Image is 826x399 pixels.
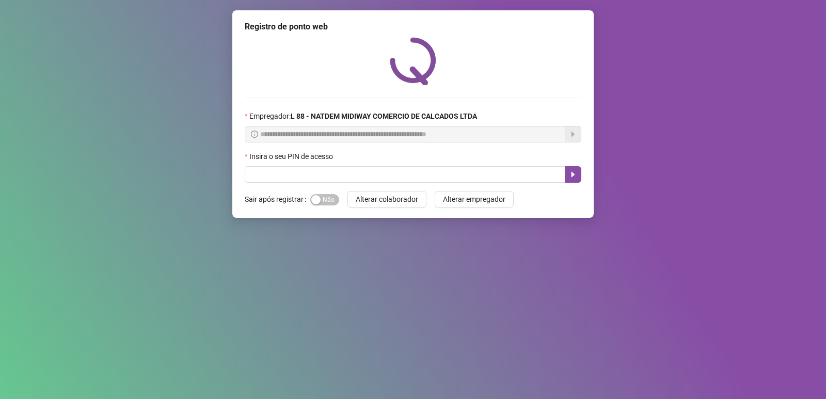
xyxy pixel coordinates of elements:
[569,170,577,179] span: caret-right
[347,191,426,208] button: Alterar colaborador
[245,21,581,33] div: Registro de ponto web
[390,37,436,85] img: QRPoint
[251,131,258,138] span: info-circle
[245,151,340,162] label: Insira o seu PIN de acesso
[443,194,505,205] span: Alterar empregador
[435,191,514,208] button: Alterar empregador
[245,191,310,208] label: Sair após registrar
[356,194,418,205] span: Alterar colaborador
[249,110,477,122] span: Empregador :
[291,112,477,120] strong: L 88 - NATDEM MIDIWAY COMERCIO DE CALCADOS LTDA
